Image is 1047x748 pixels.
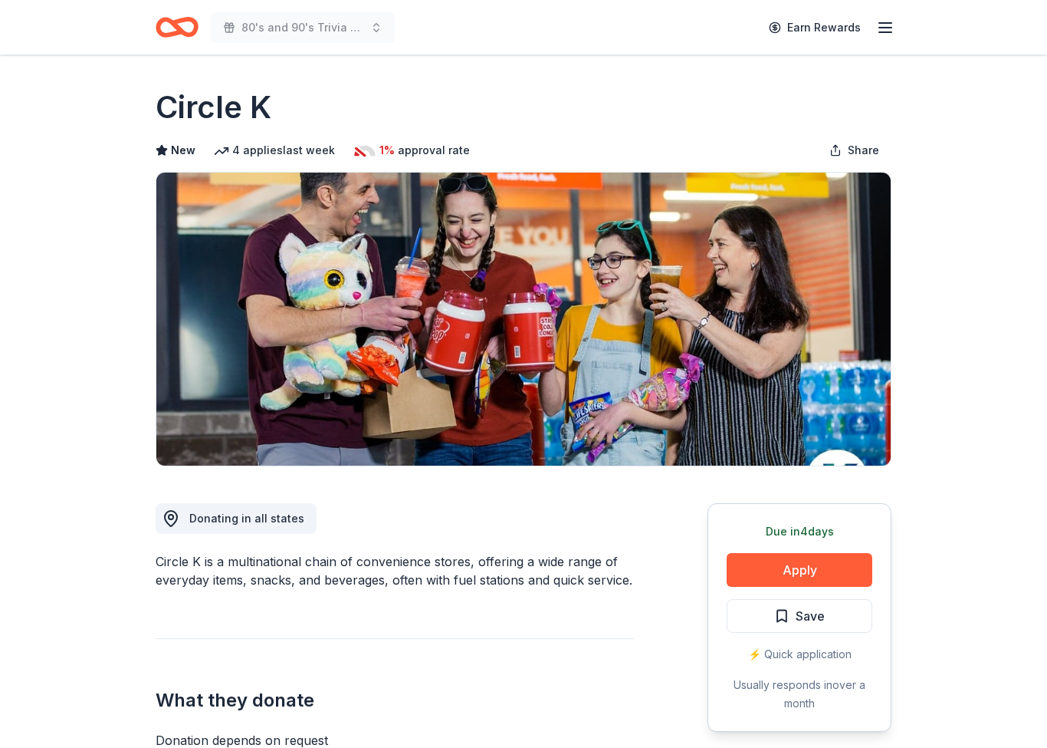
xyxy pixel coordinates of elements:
h1: Circle K [156,86,271,129]
button: Save [727,599,872,633]
h2: What they donate [156,688,634,713]
span: 1% [379,141,395,160]
span: New [171,141,195,160]
a: Earn Rewards [760,14,870,41]
div: 4 applies last week [214,141,335,160]
button: Apply [727,553,872,587]
span: Share [848,141,879,160]
a: Home [156,9,199,45]
span: approval rate [398,141,470,160]
div: ⚡️ Quick application [727,645,872,664]
img: Image for Circle K [156,173,891,466]
div: Usually responds in over a month [727,676,872,713]
button: 80's and 90's Trivia Fundraiser [211,12,395,43]
button: Share [817,135,891,166]
span: Donating in all states [189,512,304,525]
span: 80's and 90's Trivia Fundraiser [241,18,364,37]
div: Due in 4 days [727,522,872,541]
div: Circle K is a multinational chain of convenience stores, offering a wide range of everyday items,... [156,552,634,589]
span: Save [796,606,825,626]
